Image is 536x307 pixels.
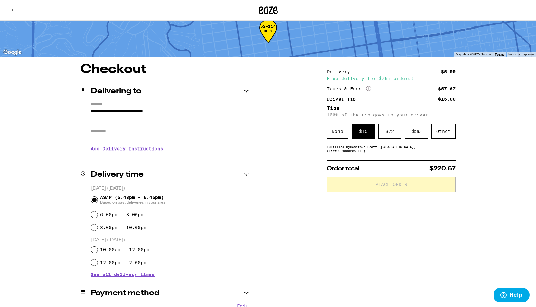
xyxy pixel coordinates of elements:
label: 12:00pm - 2:00pm [100,260,146,265]
a: Terms [495,52,504,56]
div: Other [431,124,456,139]
label: 6:00pm - 8:00pm [100,212,144,217]
h3: Add Delivery Instructions [91,141,249,156]
span: Map data ©2025 Google [456,52,491,56]
button: Place Order [327,177,456,192]
div: Taxes & Fees [327,86,371,92]
div: Driver Tip [327,97,360,101]
img: Google [2,48,23,57]
label: 8:00pm - 10:00pm [100,225,146,230]
p: We'll contact you at [PHONE_NUMBER] when we arrive [91,156,249,161]
span: Order total [327,166,360,172]
div: Delivery [327,70,354,74]
div: None [327,124,348,139]
div: 52-114 min [259,24,277,48]
h2: Delivering to [91,88,141,95]
div: $57.67 [438,87,456,91]
div: $ 15 [352,124,375,139]
span: Based on past deliveries in your area [100,200,165,205]
div: $15.00 [438,97,456,101]
h2: Payment method [91,289,159,297]
span: ASAP (5:43pm - 6:45pm) [100,195,165,205]
h5: Tips [327,106,456,111]
p: [DATE] ([DATE]) [91,237,249,243]
div: $5.00 [441,70,456,74]
button: See all delivery times [91,272,155,277]
div: Free delivery for $75+ orders! [327,76,456,81]
a: Open this area in Google Maps (opens a new window) [2,48,23,57]
span: Place Order [375,182,407,187]
div: $ 22 [378,124,401,139]
p: 100% of the tip goes to your driver [327,112,456,117]
div: Fulfilled by Hometown Heart ([GEOGRAPHIC_DATA]) (Lic# C9-0000295-LIC ) [327,145,456,153]
iframe: Opens a widget where you can find more information [494,288,530,304]
label: 10:00am - 12:00pm [100,247,149,252]
span: $220.67 [429,166,456,172]
h2: Delivery time [91,171,144,179]
a: Report a map error [508,52,534,56]
p: [DATE] ([DATE]) [91,185,249,191]
div: $ 30 [405,124,428,139]
h1: Checkout [80,63,249,76]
